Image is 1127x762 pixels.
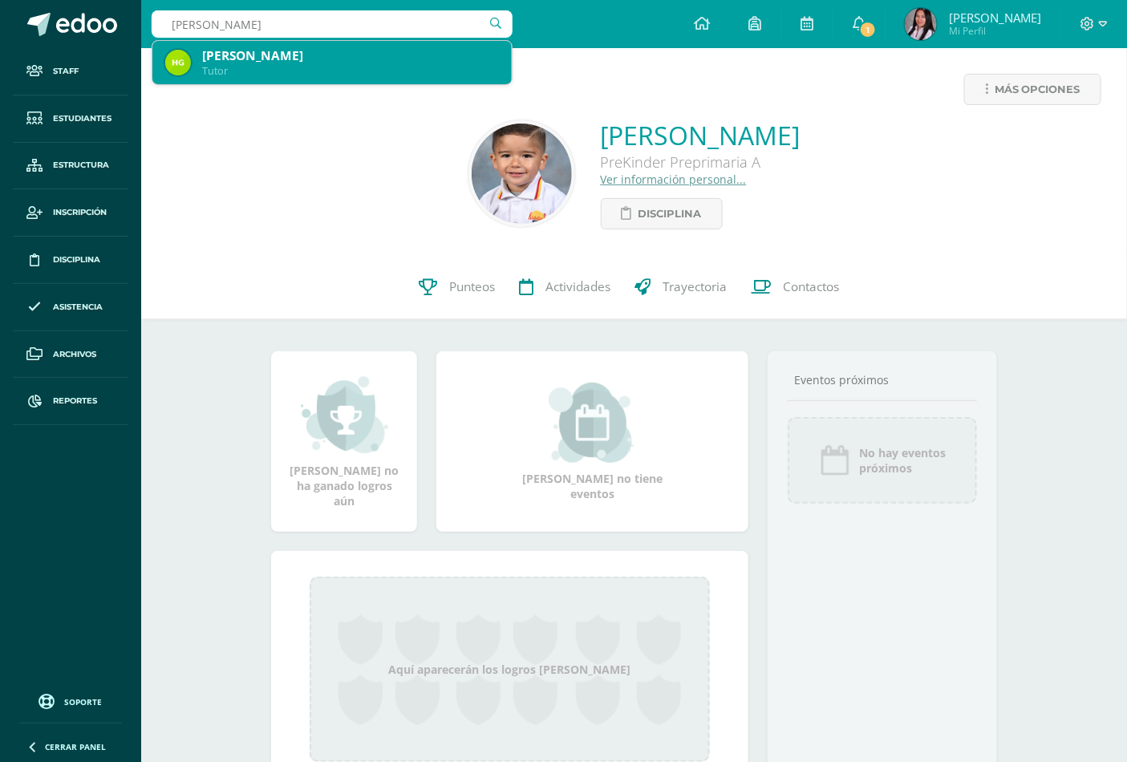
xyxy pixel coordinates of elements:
span: Estructura [53,159,109,172]
span: Soporte [65,696,103,707]
span: Archivos [53,348,96,361]
div: [PERSON_NAME] [202,47,499,64]
div: PreKinder Preprimaria A [601,152,801,172]
input: Busca un usuario... [152,10,513,38]
a: Estructura [13,143,128,190]
span: Trayectoria [663,278,728,295]
a: Estudiantes [13,95,128,143]
span: Staff [53,65,79,78]
img: 8d95d923faf8544b0a9219603b382de3.png [165,50,191,75]
span: Mi Perfil [949,24,1041,38]
a: Archivos [13,331,128,379]
span: Actividades [546,278,611,295]
a: Reportes [13,378,128,425]
a: Más opciones [964,74,1101,105]
div: [PERSON_NAME] no tiene eventos [513,383,673,501]
a: Inscripción [13,189,128,237]
a: [PERSON_NAME] [601,118,801,152]
a: Actividades [508,255,623,319]
span: Contactos [784,278,840,295]
span: Estudiantes [53,112,111,125]
span: 1 [859,21,877,39]
a: Punteos [407,255,508,319]
a: Contactos [740,255,852,319]
span: Cerrar panel [45,741,106,752]
span: Asistencia [53,301,103,314]
a: Trayectoria [623,255,740,319]
img: event_icon.png [819,444,851,476]
div: [PERSON_NAME] no ha ganado logros aún [287,375,401,509]
span: Inscripción [53,206,107,219]
img: 1c4a8e29229ca7cba10d259c3507f649.png [905,8,937,40]
span: Más opciones [995,75,1080,104]
span: [PERSON_NAME] [949,10,1041,26]
div: Tutor [202,64,499,78]
span: Disciplina [53,253,100,266]
div: Eventos próximos [788,372,977,387]
a: Disciplina [13,237,128,284]
a: Staff [13,48,128,95]
a: Asistencia [13,284,128,331]
div: Aquí aparecerán los logros [PERSON_NAME] [310,577,710,762]
span: Punteos [450,278,496,295]
span: Reportes [53,395,97,407]
a: Soporte [19,690,122,711]
img: 7a8557612f5094d0445902a906c09237.png [472,124,572,224]
a: Disciplina [601,198,723,229]
span: Disciplina [638,199,702,229]
img: achievement_small.png [301,375,388,455]
img: event_small.png [549,383,636,463]
span: No hay eventos próximos [859,445,946,476]
a: Ver información personal... [601,172,747,187]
